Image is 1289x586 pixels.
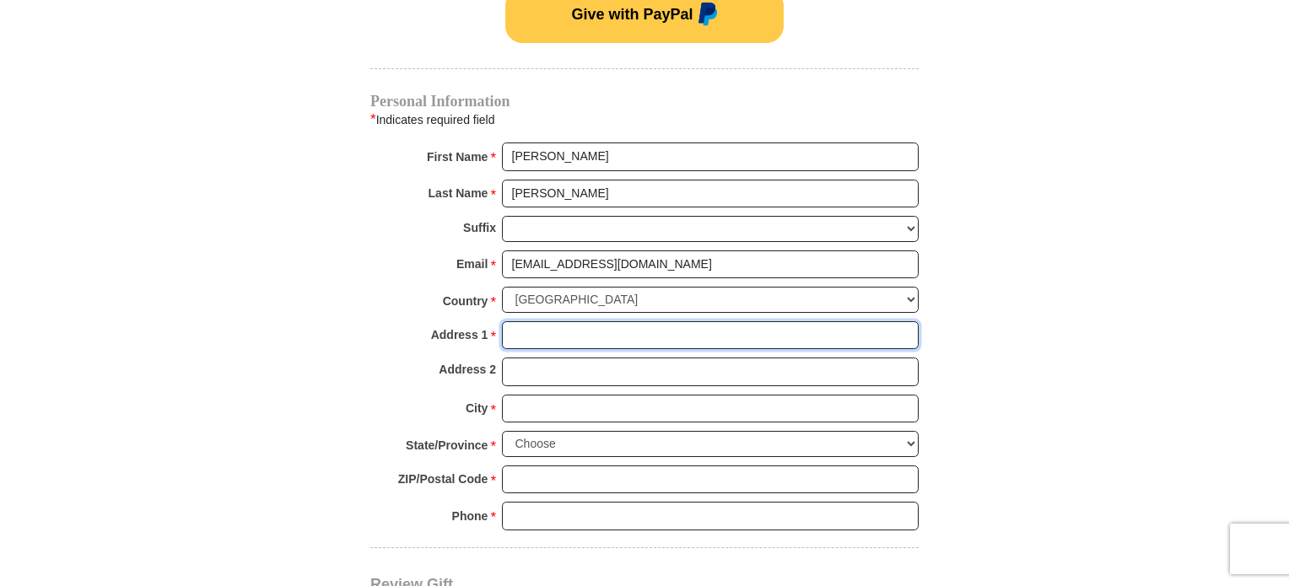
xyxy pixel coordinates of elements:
[463,216,496,239] strong: Suffix
[406,433,488,457] strong: State/Province
[427,145,488,169] strong: First Name
[571,6,693,23] span: Give with PayPal
[456,252,488,276] strong: Email
[431,323,488,347] strong: Address 1
[466,396,488,420] strong: City
[693,3,718,30] img: paypal
[452,504,488,528] strong: Phone
[429,181,488,205] strong: Last Name
[439,358,496,381] strong: Address 2
[398,467,488,491] strong: ZIP/Postal Code
[370,109,919,131] div: Indicates required field
[443,289,488,313] strong: Country
[370,94,919,108] h4: Personal Information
